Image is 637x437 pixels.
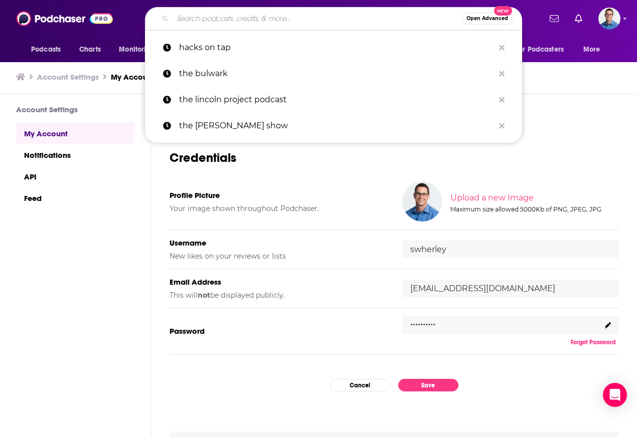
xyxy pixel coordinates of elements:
h5: Your image shown throughout Podchaser. [170,204,386,213]
h5: New likes on your reviews or lists [170,252,386,261]
button: open menu [509,40,578,59]
a: Notifications [16,144,134,165]
span: Logged in as swherley [598,8,620,30]
a: the lincoln project podcast [145,87,522,113]
h5: Username [170,238,386,248]
button: open menu [112,40,168,59]
a: API [16,165,134,187]
a: Account Settings [37,72,99,82]
span: Open Advanced [466,16,508,21]
p: the carl nelson show [179,113,494,139]
img: Your profile image [402,181,442,222]
a: Show notifications dropdown [571,10,586,27]
a: Show notifications dropdown [546,10,563,27]
button: Show profile menu [598,8,620,30]
a: Feed [16,187,134,208]
a: the [PERSON_NAME] show [145,113,522,139]
span: Podcasts [31,43,61,57]
div: Search podcasts, credits, & more... [145,7,522,30]
button: Forgot Password [568,338,619,346]
button: Cancel [330,379,390,391]
h3: Account Settings [16,105,134,114]
p: hacks on tap [179,35,494,61]
p: the lincoln project podcast [179,87,494,113]
span: New [494,6,512,16]
button: open menu [576,40,613,59]
h5: Email Address [170,277,386,287]
button: open menu [24,40,74,59]
a: Charts [73,40,107,59]
a: My Account [111,72,154,82]
span: For Podcasters [516,43,564,57]
input: username [402,241,619,258]
a: My Account [16,122,134,144]
h3: Credentials [170,150,619,165]
h5: Profile Picture [170,190,386,200]
input: email [402,280,619,297]
div: Maximum size allowed 5000Kb of PNG, JPEG, JPG [450,205,617,213]
b: not [198,291,210,300]
a: hacks on tap [145,35,522,61]
h5: Password [170,326,386,336]
input: Search podcasts, credits, & more... [173,11,462,27]
span: Monitoring [119,43,154,57]
p: .......... [410,314,435,328]
img: Podchaser - Follow, Share and Rate Podcasts [17,9,113,28]
p: the bulwark [179,61,494,87]
button: Save [398,379,458,391]
button: Open AdvancedNew [462,13,513,25]
h5: This will be displayed publicly. [170,291,386,300]
a: the bulwark [145,61,522,87]
span: Charts [79,43,101,57]
span: More [583,43,600,57]
div: Open Intercom Messenger [603,383,627,407]
img: User Profile [598,8,620,30]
